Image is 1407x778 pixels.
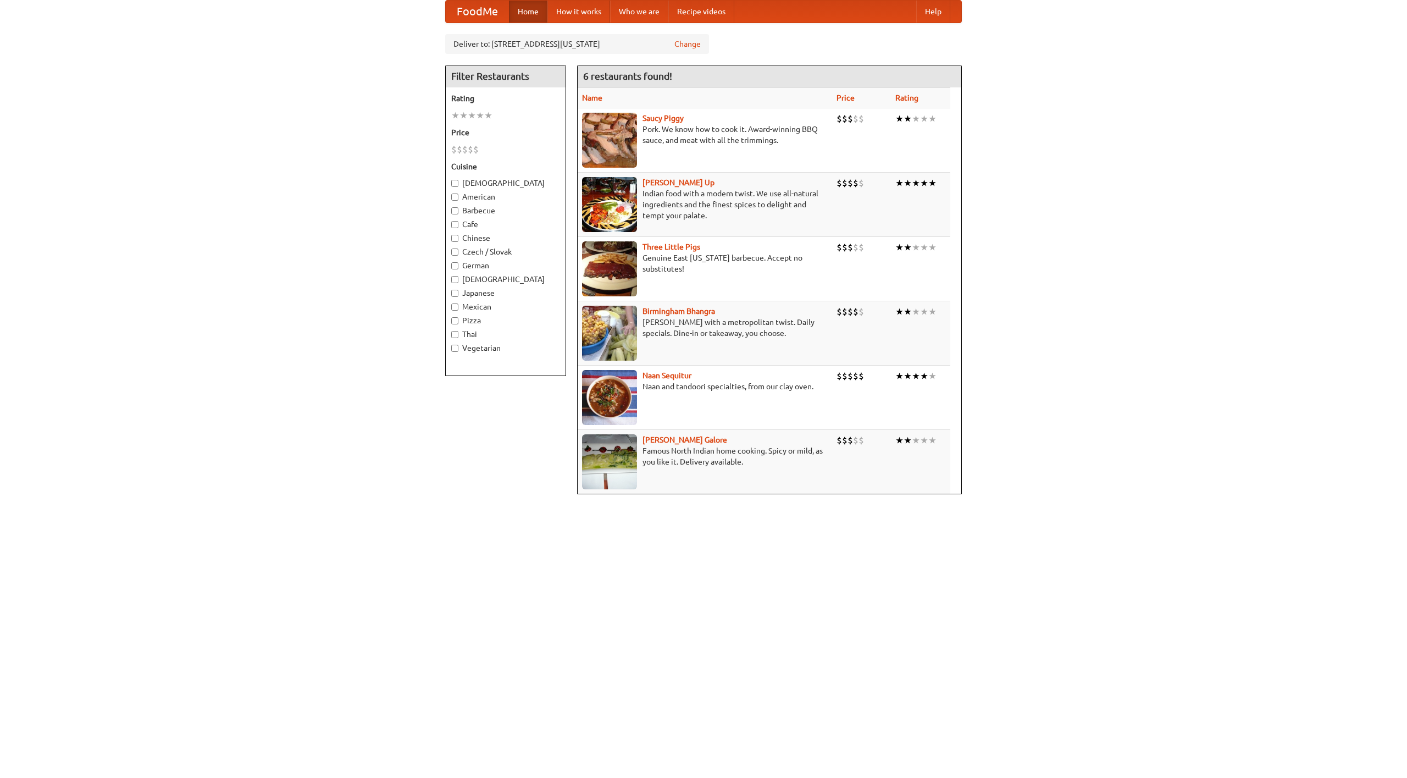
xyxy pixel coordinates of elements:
[928,113,937,125] li: ★
[847,306,853,318] li: $
[610,1,668,23] a: Who we are
[451,276,458,283] input: [DEMOGRAPHIC_DATA]
[920,241,928,253] li: ★
[916,1,950,23] a: Help
[582,317,828,339] p: [PERSON_NAME] with a metropolitan twist. Daily specials. Dine-in or takeaway, you choose.
[853,241,858,253] li: $
[895,241,904,253] li: ★
[642,307,715,316] a: Birmingham Bhangra
[446,1,509,23] a: FoodMe
[904,177,912,189] li: ★
[895,370,904,382] li: ★
[912,241,920,253] li: ★
[509,1,547,23] a: Home
[642,114,684,123] a: Saucy Piggy
[837,306,842,318] li: $
[451,178,560,189] label: [DEMOGRAPHIC_DATA]
[904,113,912,125] li: ★
[904,306,912,318] li: ★
[451,221,458,228] input: Cafe
[457,144,462,156] li: $
[642,435,727,444] a: [PERSON_NAME] Galore
[484,109,492,122] li: ★
[451,191,560,202] label: American
[582,124,828,146] p: Pork. We know how to cook it. Award-winning BBQ sauce, and meat with all the trimmings.
[476,109,484,122] li: ★
[582,434,637,489] img: currygalore.jpg
[445,34,709,54] div: Deliver to: [STREET_ADDRESS][US_STATE]
[642,242,700,251] a: Three Little Pigs
[837,177,842,189] li: $
[451,180,458,187] input: [DEMOGRAPHIC_DATA]
[451,317,458,324] input: Pizza
[895,306,904,318] li: ★
[582,241,637,296] img: littlepigs.jpg
[858,177,864,189] li: $
[847,177,853,189] li: $
[451,144,457,156] li: $
[904,241,912,253] li: ★
[583,71,672,81] ng-pluralize: 6 restaurants found!
[451,219,560,230] label: Cafe
[842,113,847,125] li: $
[582,252,828,274] p: Genuine East [US_STATE] barbecue. Accept no substitutes!
[642,371,691,380] b: Naan Sequitur
[462,144,468,156] li: $
[547,1,610,23] a: How it works
[847,370,853,382] li: $
[468,144,473,156] li: $
[928,370,937,382] li: ★
[842,434,847,446] li: $
[451,233,560,244] label: Chinese
[582,306,637,361] img: bhangra.jpg
[451,304,458,311] input: Mexican
[582,177,637,232] img: curryup.jpg
[842,241,847,253] li: $
[582,445,828,467] p: Famous North Indian home cooking. Spicy or mild, as you like it. Delivery available.
[837,370,842,382] li: $
[451,329,560,340] label: Thai
[853,306,858,318] li: $
[451,246,560,257] label: Czech / Slovak
[837,113,842,125] li: $
[920,113,928,125] li: ★
[858,306,864,318] li: $
[928,177,937,189] li: ★
[582,370,637,425] img: naansequitur.jpg
[582,93,602,102] a: Name
[895,113,904,125] li: ★
[842,370,847,382] li: $
[912,306,920,318] li: ★
[912,370,920,382] li: ★
[847,434,853,446] li: $
[451,260,560,271] label: German
[912,434,920,446] li: ★
[895,93,918,102] a: Rating
[451,315,560,326] label: Pizza
[912,177,920,189] li: ★
[451,343,560,354] label: Vegetarian
[847,241,853,253] li: $
[451,288,560,299] label: Japanese
[451,262,458,269] input: German
[837,93,855,102] a: Price
[451,93,560,104] h5: Rating
[582,113,637,168] img: saucy.jpg
[837,434,842,446] li: $
[582,188,828,221] p: Indian food with a modern twist. We use all-natural ingredients and the finest spices to delight ...
[451,235,458,242] input: Chinese
[847,113,853,125] li: $
[858,434,864,446] li: $
[895,434,904,446] li: ★
[928,306,937,318] li: ★
[451,109,459,122] li: ★
[842,177,847,189] li: $
[842,306,847,318] li: $
[837,241,842,253] li: $
[642,178,714,187] a: [PERSON_NAME] Up
[451,331,458,338] input: Thai
[904,434,912,446] li: ★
